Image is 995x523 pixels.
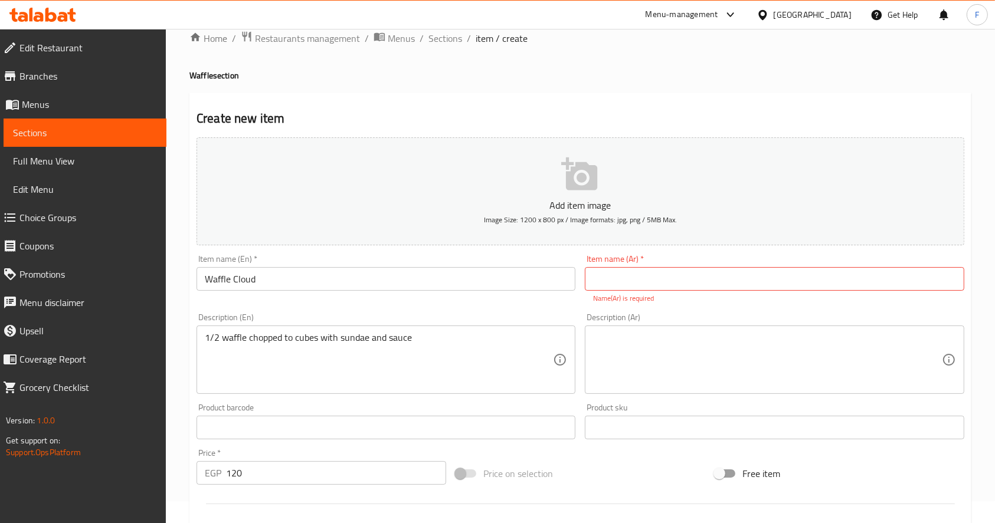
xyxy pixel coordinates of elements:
input: Please enter product sku [585,416,964,439]
span: Price on selection [483,466,553,481]
span: 1.0.0 [37,413,55,428]
span: Get support on: [6,433,60,448]
span: Edit Restaurant [19,41,157,55]
span: item / create [476,31,528,45]
nav: breadcrumb [189,31,971,46]
li: / [420,31,424,45]
a: Full Menu View [4,147,166,175]
div: Menu-management [646,8,718,22]
span: Free item [742,466,780,481]
input: Please enter price [226,461,446,485]
a: Restaurants management [241,31,360,46]
span: Branches [19,69,157,83]
span: Coverage Report [19,352,157,366]
a: Support.OpsPlatform [6,445,81,460]
li: / [232,31,236,45]
p: Add item image [215,198,946,212]
li: / [467,31,471,45]
p: EGP [205,466,221,480]
span: Coupons [19,239,157,253]
h2: Create new item [197,110,964,127]
span: Menus [388,31,415,45]
input: Enter name En [197,267,575,291]
span: Restaurants management [255,31,360,45]
a: Menus [374,31,415,46]
a: Edit Menu [4,175,166,203]
p: Name(Ar) is required [593,293,955,304]
span: Image Size: 1200 x 800 px / Image formats: jpg, png / 5MB Max. [484,213,677,226]
span: Sections [13,126,157,140]
textarea: 1/2 waffle chopped to cubes with sundae and sauce [205,332,553,388]
a: Sections [428,31,462,45]
input: Please enter product barcode [197,416,575,439]
a: Home [189,31,227,45]
a: Sections [4,119,166,147]
input: Enter name Ar [585,267,964,291]
span: F [975,8,979,21]
button: Add item imageImage Size: 1200 x 800 px / Image formats: jpg, png / 5MB Max. [197,137,964,245]
span: Choice Groups [19,210,157,225]
span: Edit Menu [13,182,157,196]
h4: Waffle section [189,70,971,81]
li: / [365,31,369,45]
span: Grocery Checklist [19,380,157,394]
span: Promotions [19,267,157,281]
span: Upsell [19,324,157,338]
span: Version: [6,413,35,428]
div: [GEOGRAPHIC_DATA] [774,8,852,21]
span: Full Menu View [13,154,157,168]
span: Menu disclaimer [19,295,157,310]
span: Menus [22,97,157,111]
